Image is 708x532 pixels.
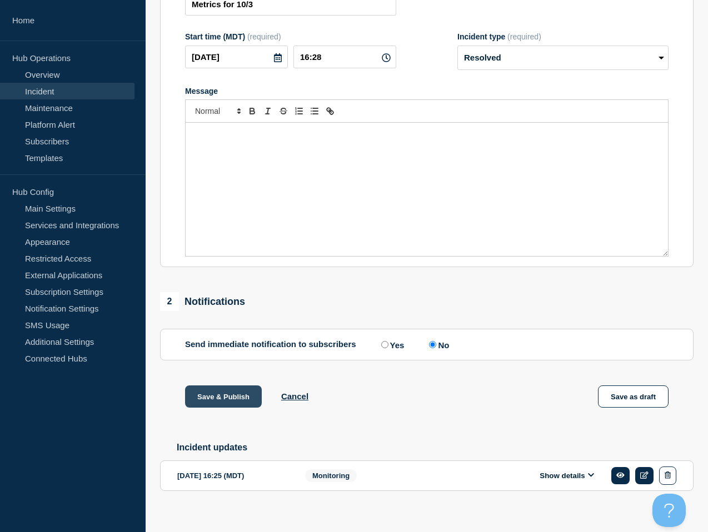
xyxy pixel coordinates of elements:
span: Font size [190,104,245,118]
button: Toggle bold text [245,104,260,118]
button: Save as draft [598,385,669,408]
div: Incident type [457,32,669,41]
iframe: Help Scout Beacon - Open [652,494,686,527]
button: Toggle italic text [260,104,276,118]
input: No [429,341,436,348]
span: 2 [160,292,179,311]
span: Monitoring [305,469,357,482]
input: Yes [381,341,388,348]
p: Send immediate notification to subscribers [185,339,356,350]
select: Incident type [457,46,669,70]
input: HH:MM [293,46,396,68]
div: Send immediate notification to subscribers [185,339,669,350]
button: Toggle ordered list [291,104,307,118]
button: Toggle bulleted list [307,104,322,118]
button: Toggle strikethrough text [276,104,291,118]
h2: Incident updates [177,443,694,453]
input: YYYY-MM-DD [185,46,288,68]
span: (required) [507,32,541,41]
div: Start time (MDT) [185,32,396,41]
div: Message [186,123,668,256]
label: Yes [378,339,405,350]
div: [DATE] 16:25 (MDT) [177,466,288,485]
label: No [426,339,449,350]
div: Notifications [160,292,245,311]
span: (required) [247,32,281,41]
button: Save & Publish [185,385,262,408]
button: Toggle link [322,104,338,118]
button: Show details [536,471,597,480]
button: Cancel [281,392,308,401]
div: Message [185,87,669,96]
